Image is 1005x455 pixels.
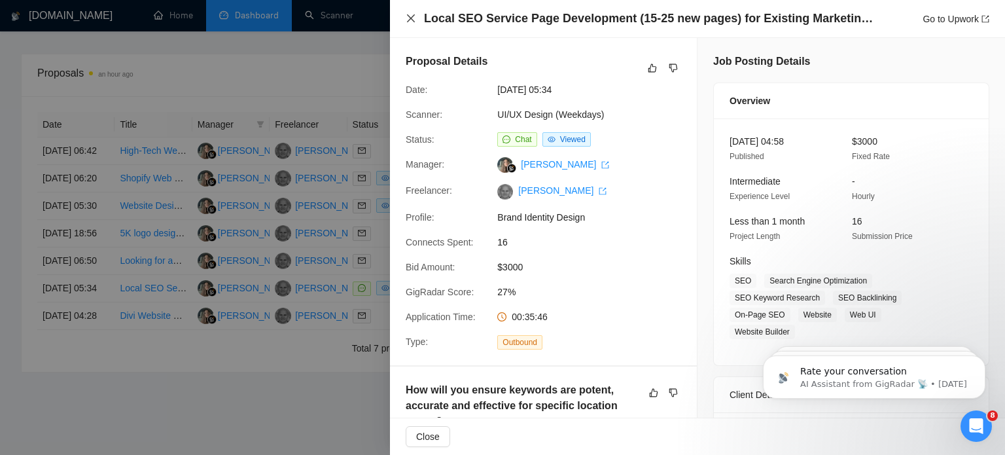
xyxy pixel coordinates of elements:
span: [DATE] 05:34 [497,82,694,97]
span: 16 [852,216,862,227]
h5: How will you ensure keywords are potent, accurate and effective for specific location pages? [406,382,640,429]
span: Status: [406,134,434,145]
span: Skills [730,256,751,266]
span: SEO Keyword Research [730,291,825,305]
div: Client Details [730,377,973,412]
span: Fixed Rate [852,152,890,161]
button: Close [406,426,450,447]
span: [DATE] 04:58 [730,136,784,147]
span: Project Length [730,232,780,241]
span: Freelancer: [406,185,452,196]
span: Experience Level [730,192,790,201]
span: Brand Identity Design [497,210,694,225]
a: [PERSON_NAME] export [518,185,607,196]
span: 00:35:46 [512,312,548,322]
button: dislike [665,60,681,76]
span: Search Engine Optimization [764,274,872,288]
span: SEO Backlinking [833,291,902,305]
span: eye [548,136,555,143]
span: export [601,161,609,169]
span: Web UI [845,308,881,322]
span: On-Page SEO [730,308,790,322]
h5: Job Posting Details [713,54,810,69]
span: Close [416,429,440,444]
span: - [852,176,855,187]
span: $3000 [852,136,877,147]
a: UI/UX Design (Weekdays) [497,109,604,120]
span: Outbound [497,335,542,350]
span: 16 [497,235,694,249]
span: Type: [406,337,428,347]
span: dislike [669,388,678,398]
h4: Local SEO Service Page Development (15-25 new pages) for Existing Marketing Agency Website! [424,10,875,27]
iframe: Intercom notifications message [743,328,1005,420]
span: Published [730,152,764,161]
button: dislike [665,385,681,401]
span: dislike [669,63,678,73]
span: Intermediate [730,176,781,187]
span: Connects Spent: [406,237,474,247]
button: like [646,385,661,401]
span: Bid Amount: [406,262,455,272]
span: Hourly [852,192,875,201]
span: GigRadar Score: [406,287,474,297]
iframe: Intercom live chat [961,410,992,442]
span: $3000 [497,260,694,274]
h5: Proposal Details [406,54,487,69]
span: clock-circle [497,312,506,321]
span: 27% [497,285,694,299]
span: Overview [730,94,770,108]
span: message [502,136,510,143]
span: Less than 1 month [730,216,805,227]
span: Viewed [560,135,586,144]
img: c1KMYbSUufEWBls0-Guyemiimam7xLkkpV9MGfcmiomLFdC9vGXT7BBDYSdkZD-0uq [497,184,513,200]
span: SEO [730,274,756,288]
span: Manager: [406,159,444,170]
span: 8 [987,410,998,421]
span: Submission Price [852,232,913,241]
span: Scanner: [406,109,442,120]
span: Chat [515,135,531,144]
span: Website Builder [730,325,795,339]
span: Profile: [406,212,434,223]
span: export [599,187,607,195]
span: export [981,15,989,23]
span: Website [798,308,837,322]
button: like [644,60,660,76]
button: Close [406,13,416,24]
span: Application Time: [406,312,476,322]
span: close [406,13,416,24]
span: like [648,63,657,73]
span: Date: [406,84,427,95]
span: like [649,388,658,398]
a: Go to Upworkexport [923,14,989,24]
a: [PERSON_NAME] export [521,159,609,170]
img: gigradar-bm.png [507,164,516,173]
